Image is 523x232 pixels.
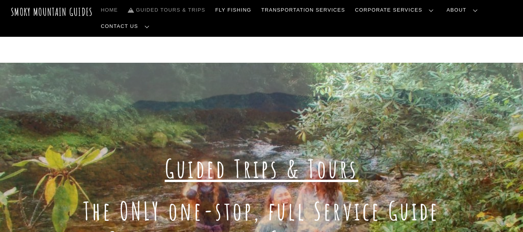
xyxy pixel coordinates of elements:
[98,2,121,18] a: Home
[258,2,348,18] a: Transportation Services
[98,18,156,34] a: Contact Us
[125,2,208,18] a: Guided Tours & Trips
[444,2,484,18] a: About
[165,153,358,184] span: Guided Trips & Tours
[212,2,254,18] a: Fly Fishing
[352,2,440,18] a: Corporate Services
[11,5,93,18] a: Smoky Mountain Guides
